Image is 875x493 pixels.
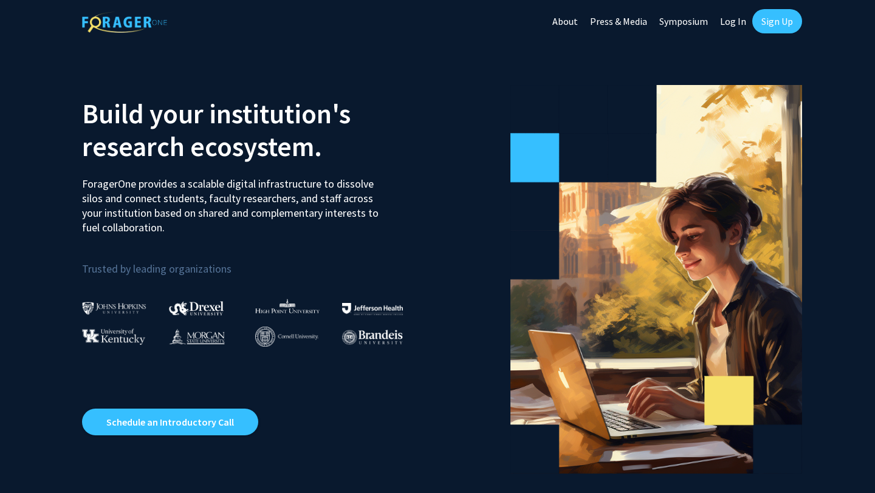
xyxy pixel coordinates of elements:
a: Sign Up [752,9,802,33]
img: High Point University [255,299,320,313]
iframe: Chat [9,438,52,484]
img: Drexel University [169,301,224,315]
a: Opens in a new tab [82,409,258,435]
p: Trusted by leading organizations [82,245,428,278]
img: Brandeis University [342,330,403,345]
img: ForagerOne Logo [82,12,167,33]
img: University of Kentucky [82,328,145,345]
img: Johns Hopkins University [82,302,146,314]
img: Cornell University [255,327,318,347]
img: Thomas Jefferson University [342,303,403,314]
img: Morgan State University [169,328,225,344]
p: ForagerOne provides a scalable digital infrastructure to dissolve silos and connect students, fac... [82,168,387,235]
h2: Build your institution's research ecosystem. [82,97,428,163]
